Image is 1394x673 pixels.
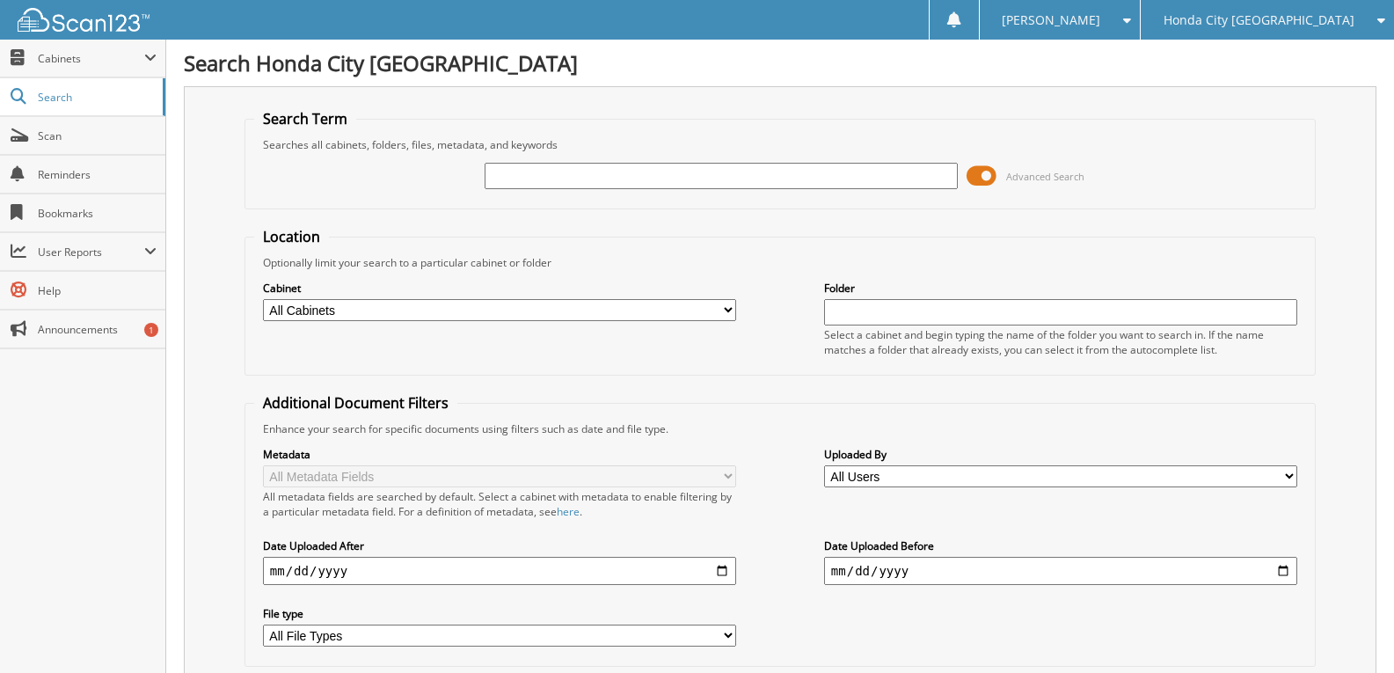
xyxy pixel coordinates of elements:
[254,137,1306,152] div: Searches all cabinets, folders, files, metadata, and keywords
[38,51,144,66] span: Cabinets
[824,557,1297,585] input: end
[254,393,457,413] legend: Additional Document Filters
[254,227,329,246] legend: Location
[263,538,736,553] label: Date Uploaded After
[263,447,736,462] label: Metadata
[254,255,1306,270] div: Optionally limit your search to a particular cabinet or folder
[1164,15,1354,26] span: Honda City [GEOGRAPHIC_DATA]
[38,167,157,182] span: Reminders
[38,90,154,105] span: Search
[1002,15,1100,26] span: [PERSON_NAME]
[824,281,1297,296] label: Folder
[824,327,1297,357] div: Select a cabinet and begin typing the name of the folder you want to search in. If the name match...
[824,447,1297,462] label: Uploaded By
[254,109,356,128] legend: Search Term
[38,128,157,143] span: Scan
[254,421,1306,436] div: Enhance your search for specific documents using filters such as date and file type.
[38,245,144,260] span: User Reports
[263,489,736,519] div: All metadata fields are searched by default. Select a cabinet with metadata to enable filtering b...
[557,504,580,519] a: here
[263,606,736,621] label: File type
[18,8,150,32] img: scan123-logo-white.svg
[38,322,157,337] span: Announcements
[38,283,157,298] span: Help
[263,281,736,296] label: Cabinet
[38,206,157,221] span: Bookmarks
[184,48,1376,77] h1: Search Honda City [GEOGRAPHIC_DATA]
[824,538,1297,553] label: Date Uploaded Before
[1006,170,1084,183] span: Advanced Search
[144,323,158,337] div: 1
[263,557,736,585] input: start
